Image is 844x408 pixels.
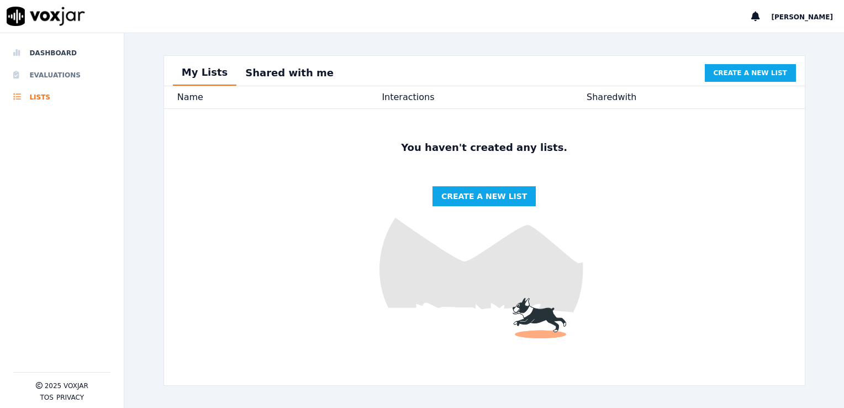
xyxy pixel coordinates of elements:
span: Create a new list [714,69,787,77]
p: 2025 Voxjar [45,381,88,390]
a: Lists [13,86,110,108]
button: [PERSON_NAME] [771,10,844,23]
span: [PERSON_NAME] [771,13,833,21]
img: fun dog [164,109,805,385]
a: Dashboard [13,42,110,64]
button: My Lists [173,60,237,86]
button: Shared with me [236,61,342,85]
div: Interactions [382,91,587,104]
button: Privacy [56,393,84,402]
button: TOS [40,393,53,402]
div: Name [177,91,382,104]
p: You haven't created any lists. [397,140,572,155]
span: Create a new list [441,191,527,202]
button: Create a new list [432,186,536,206]
div: Shared with [587,91,792,104]
img: voxjar logo [7,7,85,26]
button: Create a new list [705,64,796,82]
a: Evaluations [13,64,110,86]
